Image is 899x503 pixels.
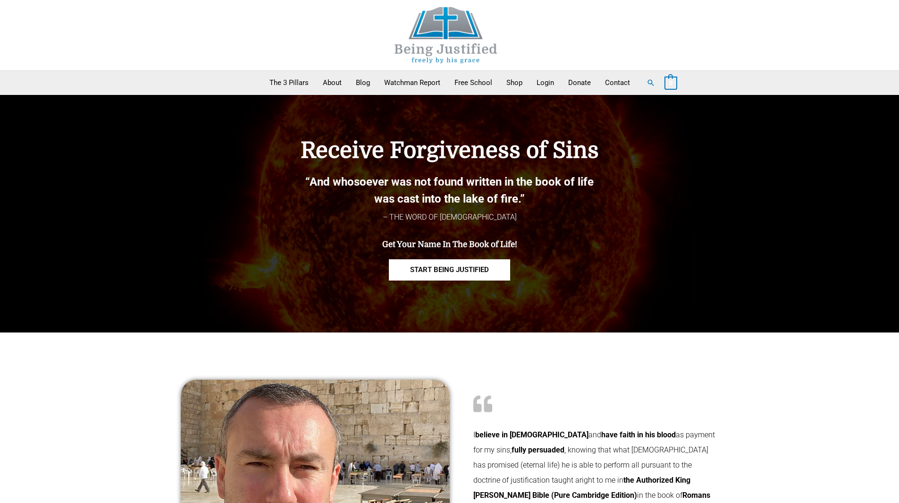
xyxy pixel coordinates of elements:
a: About [316,71,349,94]
a: View Shopping Cart, empty [664,78,677,87]
b: believe in [DEMOGRAPHIC_DATA] [475,430,588,439]
b: fully persuaded [512,445,564,454]
b: have faith in his blood [601,430,676,439]
a: Free School [447,71,499,94]
h4: Receive Forgiveness of Sins [252,137,648,164]
a: Search button [647,78,655,87]
h4: Get Your Name In The Book of Life! [252,240,648,249]
a: Watchman Report [377,71,447,94]
span: – THE WORD OF [DEMOGRAPHIC_DATA] [383,213,517,222]
img: Being Justified [375,7,517,63]
nav: Primary Site Navigation [262,71,637,94]
a: START BEING JUSTIFIED [389,259,510,281]
a: Blog [349,71,377,94]
a: The 3 Pillars [262,71,316,94]
a: Shop [499,71,529,94]
a: Login [529,71,561,94]
a: Donate [561,71,598,94]
b: the Authorized King [PERSON_NAME] Bible (Pure Cambridge Edition) [473,476,690,500]
span: 0 [669,79,672,86]
span: START BEING JUSTIFIED [410,266,489,273]
a: Contact [598,71,637,94]
b: “And whosoever was not found written in the book of life was cast into the lake of fire.” [305,175,594,205]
